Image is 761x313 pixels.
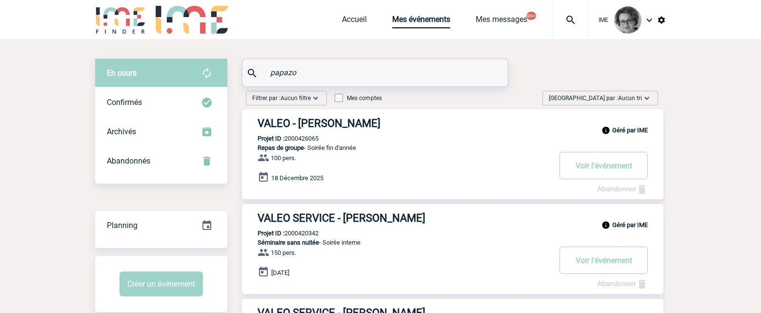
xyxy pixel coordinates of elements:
[526,12,536,20] button: 99+
[271,154,296,162] span: 100 pers.
[242,135,319,142] p: 2000426065
[95,6,146,34] img: IME-Finder
[95,117,227,146] div: Retrouvez ici tous les événements que vous avez décidé d'archiver
[612,221,648,229] b: Géré par IME
[252,93,311,103] span: Filtrer par :
[242,144,550,151] p: - Soirée fin d'année
[258,212,550,224] h3: VALEO SERVICE - [PERSON_NAME]
[242,117,663,129] a: VALEO - [PERSON_NAME]
[601,126,610,135] img: info_black_24dp.svg
[560,152,648,179] button: Voir l'événement
[392,15,450,28] a: Mes événements
[271,269,289,276] span: [DATE]
[242,212,663,224] a: VALEO SERVICE - [PERSON_NAME]
[258,230,284,237] b: Projet ID :
[618,95,642,102] span: Aucun tri
[95,210,227,239] a: Planning
[107,98,142,107] span: Confirmés
[549,93,642,103] span: [GEOGRAPHIC_DATA] par :
[280,95,311,102] span: Aucun filtre
[335,95,382,102] label: Mes comptes
[311,93,320,103] img: baseline_expand_more_white_24dp-b.png
[258,135,284,142] b: Projet ID :
[271,249,296,256] span: 150 pers.
[258,144,304,151] span: Repas de groupe
[258,239,319,246] span: Séminaire sans nuitée
[476,15,527,28] a: Mes messages
[612,126,648,134] b: Géré par IME
[107,221,138,230] span: Planning
[642,93,652,103] img: baseline_expand_more_white_24dp-b.png
[560,247,648,274] button: Voir l'événement
[107,68,137,78] span: En cours
[95,211,227,240] div: Retrouvez ici tous vos événements organisés par date et état d'avancement
[342,15,367,28] a: Accueil
[601,221,610,230] img: info_black_24dp.svg
[597,185,648,193] a: Abandonner
[599,17,608,23] span: IME
[120,271,203,296] button: Créer un événement
[597,279,648,288] a: Abandonner
[614,6,641,34] img: 101028-0.jpg
[107,156,150,166] span: Abandonnés
[258,117,550,129] h3: VALEO - [PERSON_NAME]
[271,174,323,182] span: 18 Décembre 2025
[242,230,319,237] p: 2000420342
[107,127,136,136] span: Archivés
[242,239,550,246] p: - Soirée interne
[95,146,227,176] div: Retrouvez ici tous vos événements annulés
[95,59,227,88] div: Retrouvez ici tous vos évènements avant confirmation
[268,65,485,80] input: Rechercher un événement par son nom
